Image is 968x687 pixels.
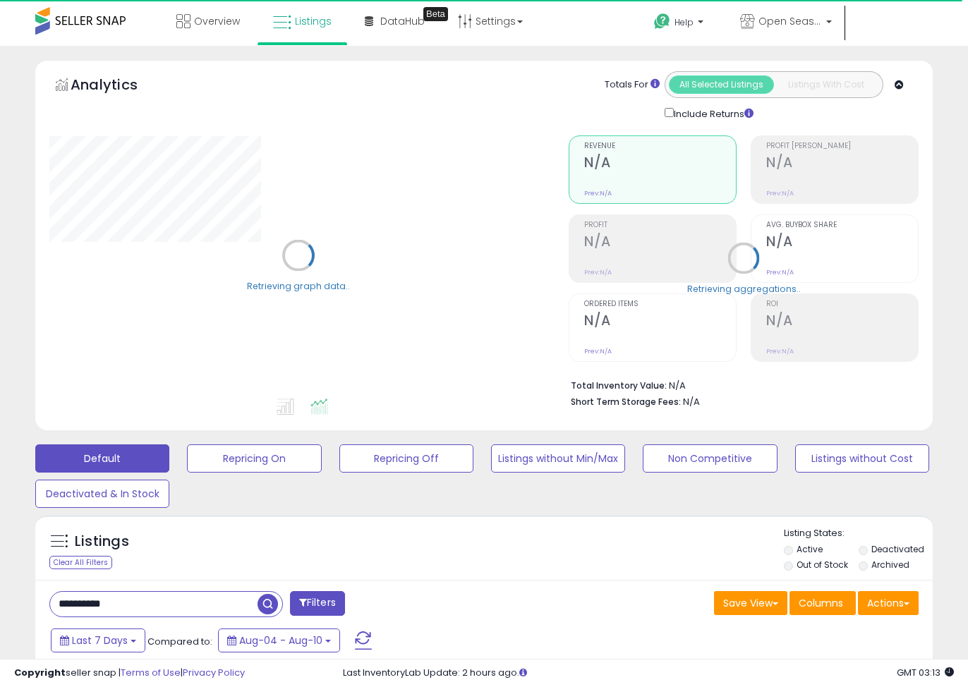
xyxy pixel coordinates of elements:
button: Non Competitive [643,444,777,473]
a: Terms of Use [121,666,181,679]
div: Include Returns [654,105,770,121]
div: Last InventoryLab Update: 2 hours ago. [343,667,954,680]
button: All Selected Listings [669,75,774,94]
button: Last 7 Days [51,628,145,652]
button: Repricing Off [339,444,473,473]
span: Listings [295,14,332,28]
div: Totals For [605,78,660,92]
button: Save View [714,591,787,615]
a: Help [643,2,718,46]
button: Aug-04 - Aug-10 [218,628,340,652]
button: Actions [858,591,919,615]
span: DataHub [380,14,425,28]
span: Last 7 Days [72,633,128,648]
span: Overview [194,14,240,28]
div: Tooltip anchor [423,7,448,21]
span: Columns [799,596,843,610]
div: Retrieving aggregations.. [687,282,801,295]
div: Clear All Filters [49,556,112,569]
button: Repricing On [187,444,321,473]
button: Listings With Cost [773,75,878,94]
span: 2025-08-18 03:13 GMT [897,666,954,679]
label: Active [797,543,823,555]
div: seller snap | | [14,667,245,680]
button: Listings without Cost [795,444,929,473]
i: Get Help [653,13,671,30]
button: Filters [290,591,345,616]
h5: Listings [75,532,129,552]
span: Open Seasons [758,14,822,28]
span: Aug-04 - Aug-10 [239,633,322,648]
a: Privacy Policy [183,666,245,679]
div: Retrieving graph data.. [247,279,350,292]
span: Compared to: [147,635,212,648]
p: Listing States: [784,527,933,540]
h5: Analytics [71,75,165,98]
button: Deactivated & In Stock [35,480,169,508]
button: Default [35,444,169,473]
strong: Copyright [14,666,66,679]
label: Archived [871,559,909,571]
button: Listings without Min/Max [491,444,625,473]
button: Columns [789,591,856,615]
span: Help [674,16,694,28]
label: Deactivated [871,543,924,555]
label: Out of Stock [797,559,848,571]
